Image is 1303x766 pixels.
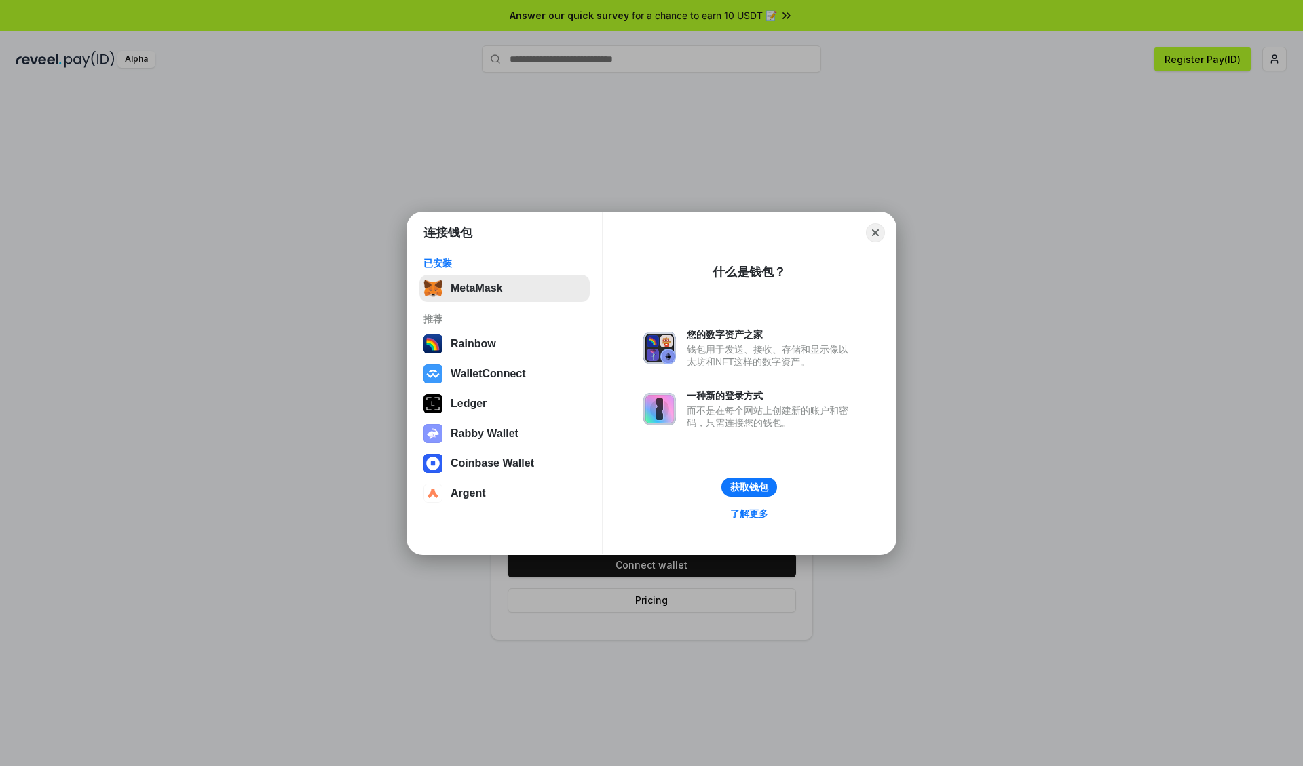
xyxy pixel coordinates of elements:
[687,343,855,368] div: 钱包用于发送、接收、存储和显示像以太坊和NFT这样的数字资产。
[419,450,590,477] button: Coinbase Wallet
[722,505,776,522] a: 了解更多
[687,328,855,341] div: 您的数字资产之家
[687,404,855,429] div: 而不是在每个网站上创建新的账户和密码，只需连接您的钱包。
[730,481,768,493] div: 获取钱包
[423,394,442,413] img: svg+xml,%3Csvg%20xmlns%3D%22http%3A%2F%2Fwww.w3.org%2F2000%2Fsvg%22%20width%3D%2228%22%20height%3...
[423,257,586,269] div: 已安装
[451,457,534,470] div: Coinbase Wallet
[643,393,676,425] img: svg+xml,%3Csvg%20xmlns%3D%22http%3A%2F%2Fwww.w3.org%2F2000%2Fsvg%22%20fill%3D%22none%22%20viewBox...
[423,225,472,241] h1: 连接钱包
[713,264,786,280] div: 什么是钱包？
[730,508,768,520] div: 了解更多
[643,332,676,364] img: svg+xml,%3Csvg%20xmlns%3D%22http%3A%2F%2Fwww.w3.org%2F2000%2Fsvg%22%20fill%3D%22none%22%20viewBox...
[721,478,777,497] button: 获取钱包
[419,330,590,358] button: Rainbow
[419,360,590,387] button: WalletConnect
[687,389,855,402] div: 一种新的登录方式
[423,484,442,503] img: svg+xml,%3Csvg%20width%3D%2228%22%20height%3D%2228%22%20viewBox%3D%220%200%2028%2028%22%20fill%3D...
[451,427,518,440] div: Rabby Wallet
[419,480,590,507] button: Argent
[451,398,487,410] div: Ledger
[423,334,442,353] img: svg+xml,%3Csvg%20width%3D%22120%22%20height%3D%22120%22%20viewBox%3D%220%200%20120%20120%22%20fil...
[451,368,526,380] div: WalletConnect
[451,338,496,350] div: Rainbow
[451,487,486,499] div: Argent
[451,282,502,294] div: MetaMask
[423,364,442,383] img: svg+xml,%3Csvg%20width%3D%2228%22%20height%3D%2228%22%20viewBox%3D%220%200%2028%2028%22%20fill%3D...
[423,454,442,473] img: svg+xml,%3Csvg%20width%3D%2228%22%20height%3D%2228%22%20viewBox%3D%220%200%2028%2028%22%20fill%3D...
[419,275,590,302] button: MetaMask
[419,390,590,417] button: Ledger
[423,313,586,325] div: 推荐
[423,279,442,298] img: svg+xml,%3Csvg%20fill%3D%22none%22%20height%3D%2233%22%20viewBox%3D%220%200%2035%2033%22%20width%...
[423,424,442,443] img: svg+xml,%3Csvg%20xmlns%3D%22http%3A%2F%2Fwww.w3.org%2F2000%2Fsvg%22%20fill%3D%22none%22%20viewBox...
[419,420,590,447] button: Rabby Wallet
[866,223,885,242] button: Close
